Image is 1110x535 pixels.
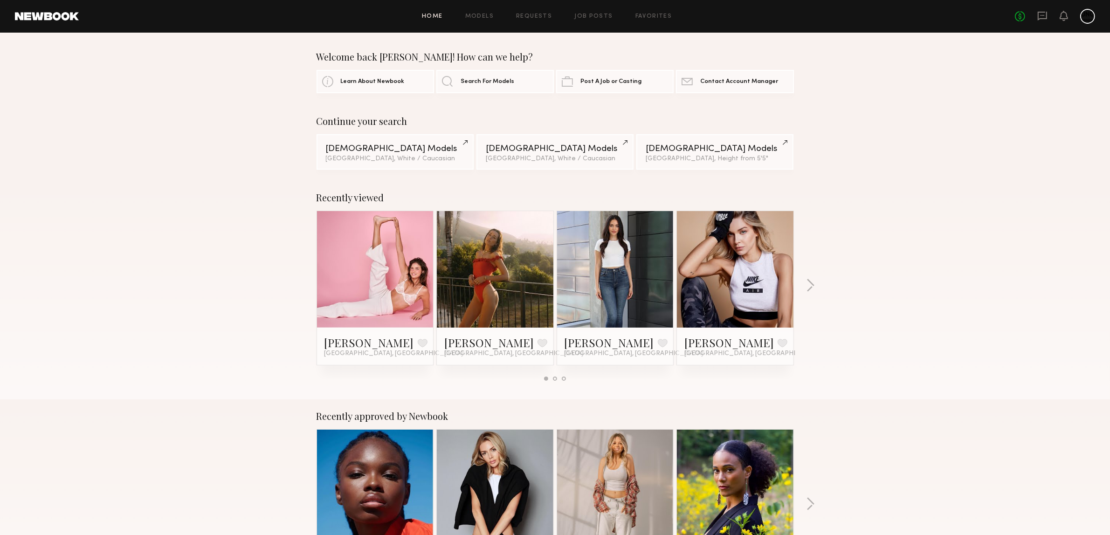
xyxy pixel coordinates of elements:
[646,144,784,153] div: [DEMOGRAPHIC_DATA] Models
[684,350,823,357] span: [GEOGRAPHIC_DATA], [GEOGRAPHIC_DATA]
[317,51,794,62] div: Welcome back [PERSON_NAME]! How can we help?
[565,350,703,357] span: [GEOGRAPHIC_DATA], [GEOGRAPHIC_DATA]
[676,70,793,93] a: Contact Account Manager
[317,134,474,170] a: [DEMOGRAPHIC_DATA] Models[GEOGRAPHIC_DATA], White / Caucasian
[635,14,672,20] a: Favorites
[444,335,534,350] a: [PERSON_NAME]
[646,156,784,162] div: [GEOGRAPHIC_DATA], Height from 5'5"
[324,335,414,350] a: [PERSON_NAME]
[422,14,443,20] a: Home
[317,192,794,203] div: Recently viewed
[565,335,654,350] a: [PERSON_NAME]
[444,350,583,357] span: [GEOGRAPHIC_DATA], [GEOGRAPHIC_DATA]
[465,14,494,20] a: Models
[326,156,464,162] div: [GEOGRAPHIC_DATA], White / Caucasian
[461,79,514,85] span: Search For Models
[324,350,463,357] span: [GEOGRAPHIC_DATA], [GEOGRAPHIC_DATA]
[317,116,794,127] div: Continue your search
[476,134,634,170] a: [DEMOGRAPHIC_DATA] Models[GEOGRAPHIC_DATA], White / Caucasian
[556,70,674,93] a: Post A Job or Casting
[317,70,434,93] a: Learn About Newbook
[684,335,774,350] a: [PERSON_NAME]
[636,134,793,170] a: [DEMOGRAPHIC_DATA] Models[GEOGRAPHIC_DATA], Height from 5'5"
[700,79,778,85] span: Contact Account Manager
[486,156,624,162] div: [GEOGRAPHIC_DATA], White / Caucasian
[326,144,464,153] div: [DEMOGRAPHIC_DATA] Models
[574,14,613,20] a: Job Posts
[516,14,552,20] a: Requests
[486,144,624,153] div: [DEMOGRAPHIC_DATA] Models
[317,411,794,422] div: Recently approved by Newbook
[436,70,554,93] a: Search For Models
[580,79,641,85] span: Post A Job or Casting
[341,79,405,85] span: Learn About Newbook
